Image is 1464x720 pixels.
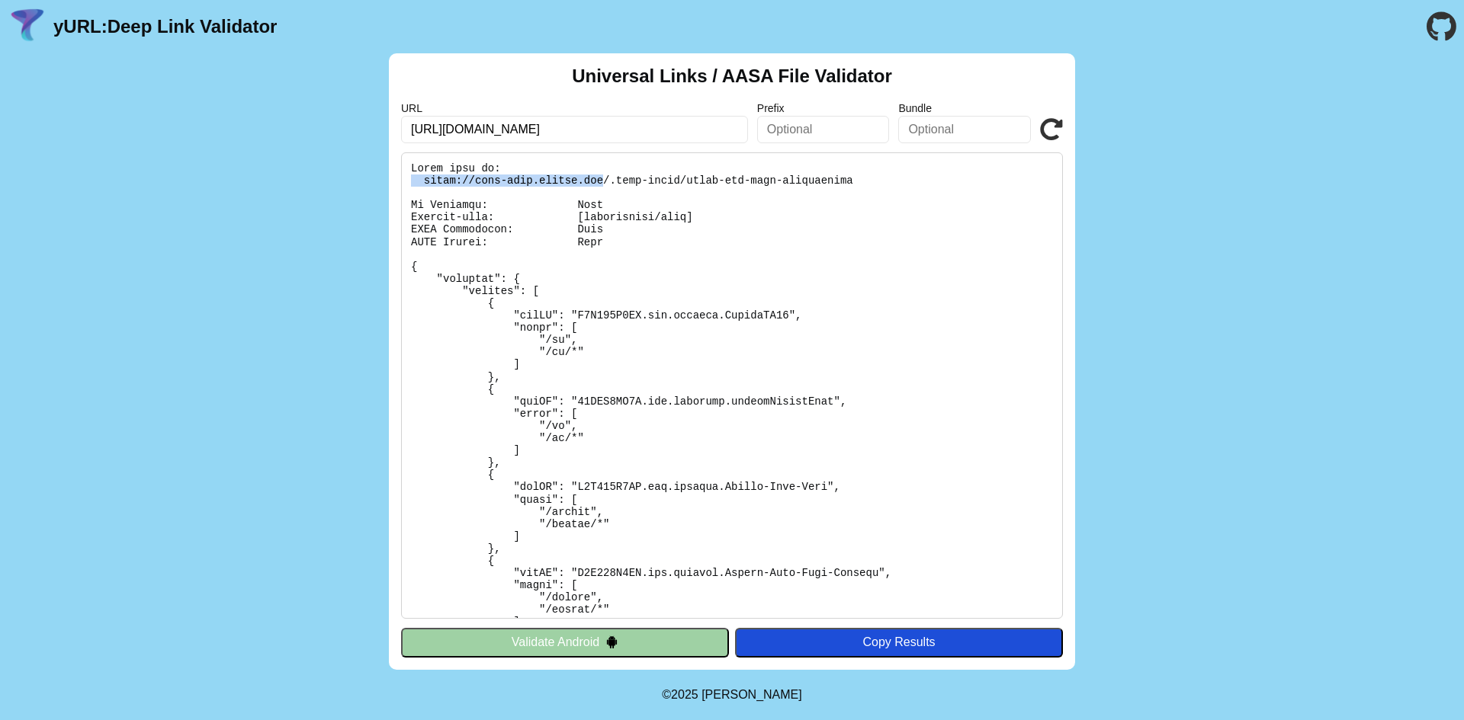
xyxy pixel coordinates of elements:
[898,116,1031,143] input: Optional
[8,7,47,46] img: yURL Logo
[701,688,802,701] a: Michael Ibragimchayev's Personal Site
[898,102,1031,114] label: Bundle
[662,670,801,720] footer: ©
[401,116,748,143] input: Required
[757,102,890,114] label: Prefix
[757,116,890,143] input: Optional
[743,635,1055,649] div: Copy Results
[53,16,277,37] a: yURL:Deep Link Validator
[605,635,618,648] img: droidIcon.svg
[401,102,748,114] label: URL
[401,628,729,657] button: Validate Android
[572,66,892,87] h2: Universal Links / AASA File Validator
[735,628,1063,657] button: Copy Results
[401,152,1063,619] pre: Lorem ipsu do: sitam://cons-adip.elitse.doe/.temp-incid/utlab-etd-magn-aliquaenima Mi Veniamqu: N...
[671,688,698,701] span: 2025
